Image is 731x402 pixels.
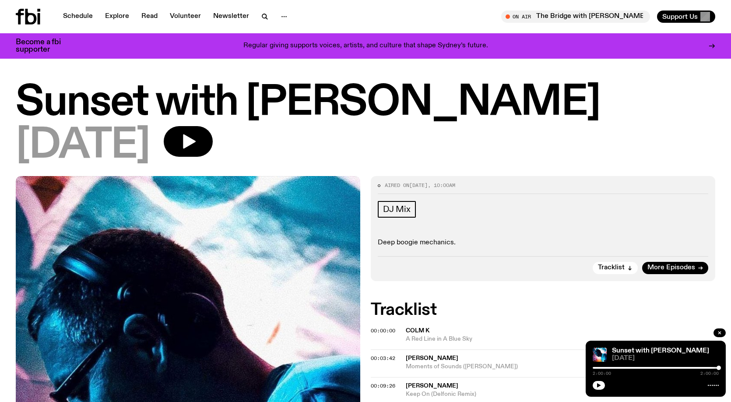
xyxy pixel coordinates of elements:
[406,355,458,361] span: [PERSON_NAME]
[406,363,715,371] span: Moments of Sounds ([PERSON_NAME])
[383,205,411,214] span: DJ Mix
[385,182,409,189] span: Aired on
[378,239,708,247] p: Deep boogie mechanics.
[371,356,395,361] button: 00:03:42
[662,13,698,21] span: Support Us
[100,11,134,23] a: Explore
[501,11,650,23] button: On AirThe Bridge with [PERSON_NAME]
[406,328,429,334] span: Colm K
[593,348,607,362] img: Simon Caldwell stands side on, looking downwards. He has headphones on. Behind him is a brightly ...
[406,335,715,343] span: A Red Line in A Blue Sky
[371,327,395,334] span: 00:00:00
[378,201,416,218] a: DJ Mix
[642,262,708,274] a: More Episodes
[16,39,72,53] h3: Become a fbi supporter
[16,83,715,123] h1: Sunset with [PERSON_NAME]
[700,371,719,376] span: 2:00:00
[16,126,150,166] span: [DATE]
[371,382,395,389] span: 00:09:26
[136,11,163,23] a: Read
[409,182,428,189] span: [DATE]
[208,11,254,23] a: Newsletter
[371,328,395,333] button: 00:00:00
[371,384,395,388] button: 00:09:26
[406,390,715,398] span: Keep On (Delfonic Remix)
[647,264,695,271] span: More Episodes
[243,42,488,50] p: Regular giving supports voices, artists, and culture that shape Sydney’s future.
[428,182,455,189] span: , 10:00am
[598,264,625,271] span: Tracklist
[612,347,709,354] a: Sunset with [PERSON_NAME]
[165,11,206,23] a: Volunteer
[593,262,638,274] button: Tracklist
[58,11,98,23] a: Schedule
[371,302,715,318] h2: Tracklist
[593,371,611,376] span: 2:00:00
[371,355,395,362] span: 00:03:42
[612,355,719,362] span: [DATE]
[406,383,458,389] span: [PERSON_NAME]
[657,11,715,23] button: Support Us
